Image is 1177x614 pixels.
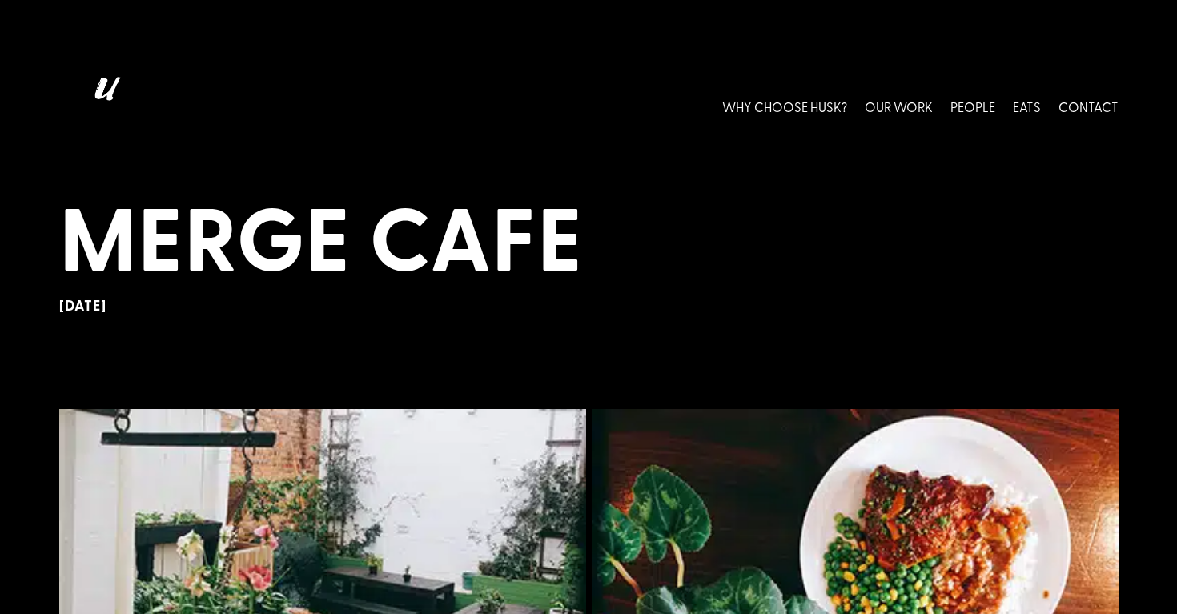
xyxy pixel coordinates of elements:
a: WHY CHOOSE HUSK? [722,70,847,142]
a: OUR WORK [865,70,933,142]
h6: [DATE] [59,297,1119,315]
a: EATS [1013,70,1041,142]
a: PEOPLE [950,70,995,142]
a: CONTACT [1058,70,1119,142]
img: Husk logo [59,70,147,142]
h1: MERGE CAFE [59,183,1119,297]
